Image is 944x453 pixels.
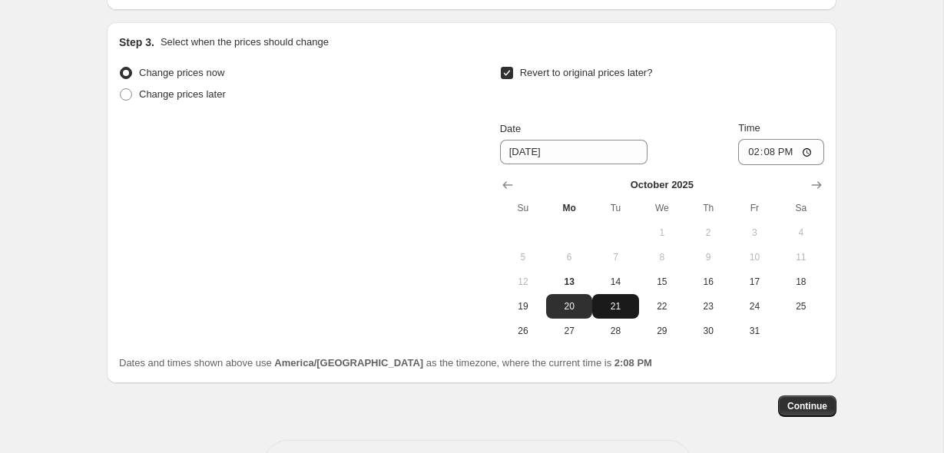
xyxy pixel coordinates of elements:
span: 28 [598,325,632,337]
th: Tuesday [592,196,638,220]
button: Monday October 6 2025 [546,245,592,269]
span: Continue [787,400,827,412]
button: Saturday October 18 2025 [778,269,824,294]
button: Wednesday October 8 2025 [639,245,685,269]
button: Saturday October 11 2025 [778,245,824,269]
span: 11 [784,251,818,263]
button: Show previous month, September 2025 [497,174,518,196]
button: Today Monday October 13 2025 [546,269,592,294]
button: Saturday October 4 2025 [778,220,824,245]
span: 24 [737,300,771,312]
h2: Step 3. [119,35,154,50]
span: 9 [691,251,725,263]
button: Wednesday October 15 2025 [639,269,685,294]
button: Show next month, November 2025 [806,174,827,196]
span: 10 [737,251,771,263]
span: 7 [598,251,632,263]
button: Tuesday October 21 2025 [592,294,638,319]
b: 2:08 PM [614,357,652,369]
span: 13 [552,276,586,288]
button: Sunday October 26 2025 [500,319,546,343]
button: Tuesday October 7 2025 [592,245,638,269]
button: Thursday October 9 2025 [685,245,731,269]
button: Sunday October 12 2025 [500,269,546,294]
span: 20 [552,300,586,312]
span: Date [500,123,521,134]
button: Thursday October 2 2025 [685,220,731,245]
span: 1 [645,226,679,239]
button: Sunday October 19 2025 [500,294,546,319]
button: Tuesday October 14 2025 [592,269,638,294]
span: 17 [737,276,771,288]
button: Wednesday October 1 2025 [639,220,685,245]
span: 2 [691,226,725,239]
button: Friday October 17 2025 [731,269,777,294]
span: 21 [598,300,632,312]
span: 5 [506,251,540,263]
span: Change prices now [139,67,224,78]
span: 31 [737,325,771,337]
th: Sunday [500,196,546,220]
button: Wednesday October 29 2025 [639,319,685,343]
span: 15 [645,276,679,288]
button: Friday October 3 2025 [731,220,777,245]
button: Friday October 31 2025 [731,319,777,343]
span: Dates and times shown above use as the timezone, where the current time is [119,357,652,369]
th: Friday [731,196,777,220]
button: Thursday October 16 2025 [685,269,731,294]
span: 19 [506,300,540,312]
span: 4 [784,226,818,239]
span: 29 [645,325,679,337]
th: Thursday [685,196,731,220]
span: We [645,202,679,214]
th: Monday [546,196,592,220]
span: 22 [645,300,679,312]
button: Tuesday October 28 2025 [592,319,638,343]
button: Monday October 20 2025 [546,294,592,319]
span: 3 [737,226,771,239]
button: Thursday October 23 2025 [685,294,731,319]
input: 10/13/2025 [500,140,648,164]
span: Th [691,202,725,214]
button: Monday October 27 2025 [546,319,592,343]
button: Thursday October 30 2025 [685,319,731,343]
span: 23 [691,300,725,312]
button: Continue [778,395,836,417]
span: Sa [784,202,818,214]
button: Saturday October 25 2025 [778,294,824,319]
span: Fr [737,202,771,214]
span: 12 [506,276,540,288]
span: Change prices later [139,88,226,100]
span: 16 [691,276,725,288]
button: Sunday October 5 2025 [500,245,546,269]
span: 25 [784,300,818,312]
span: Mo [552,202,586,214]
button: Friday October 10 2025 [731,245,777,269]
span: 30 [691,325,725,337]
th: Wednesday [639,196,685,220]
th: Saturday [778,196,824,220]
span: Tu [598,202,632,214]
span: 14 [598,276,632,288]
button: Wednesday October 22 2025 [639,294,685,319]
span: Revert to original prices later? [520,67,653,78]
p: Select when the prices should change [161,35,329,50]
span: Time [738,122,760,134]
span: 6 [552,251,586,263]
b: America/[GEOGRAPHIC_DATA] [274,357,423,369]
span: 27 [552,325,586,337]
button: Friday October 24 2025 [731,294,777,319]
span: 26 [506,325,540,337]
span: 18 [784,276,818,288]
span: 8 [645,251,679,263]
input: 12:00 [738,139,824,165]
span: Su [506,202,540,214]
